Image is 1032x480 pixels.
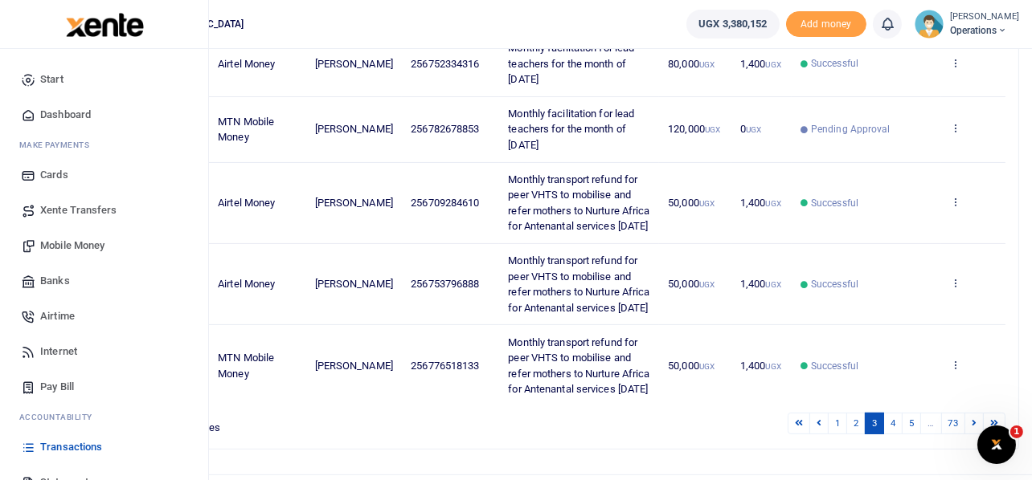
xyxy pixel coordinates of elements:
span: 80,000 [668,58,715,70]
span: Pay Bill [40,379,74,395]
li: Wallet ballance [680,10,785,39]
a: Internet [13,334,195,369]
a: Start [13,62,195,97]
span: Monthly transport refund for peer VHTS to mobilise and refer mothers to Nurture Africa for Antena... [508,336,649,396]
span: [PERSON_NAME] [315,58,393,70]
li: M [13,132,195,157]
img: logo-large [66,13,144,37]
span: Airtel Money [218,197,275,209]
span: 1,400 [740,360,781,372]
span: [PERSON_NAME] [315,197,393,209]
span: 256753796888 [411,278,479,290]
span: Monthly transport refund for peer VHTS to mobilise and refer mothers to Nurture Africa for Antena... [508,254,649,314]
span: ake Payments [27,139,90,151]
a: 1 [828,413,847,434]
span: Start [40,71,63,87]
small: UGX [766,60,781,69]
span: 256752334316 [411,58,479,70]
a: Airtime [13,299,195,334]
span: UGX 3,380,152 [698,16,767,32]
span: 1 [1010,425,1023,438]
a: Add money [786,17,866,29]
span: 50,000 [668,360,715,372]
span: 50,000 [668,197,715,209]
span: Airtel Money [218,278,275,290]
span: 1,400 [740,197,781,209]
span: Cards [40,167,68,183]
a: 2 [846,413,866,434]
span: 0 [740,123,761,135]
small: UGX [699,60,715,69]
a: Xente Transfers [13,193,195,228]
li: Ac [13,405,195,429]
span: MTN Mobile Money [218,116,274,144]
small: UGX [699,362,715,371]
li: Toup your wallet [786,11,866,38]
span: Successful [811,196,858,210]
a: Dashboard [13,97,195,132]
a: logo-small logo-large logo-large [64,18,144,30]
span: Successful [811,56,858,71]
span: Operations [950,23,1019,38]
span: Xente Transfers [40,202,117,218]
span: [PERSON_NAME] [315,123,393,135]
div: Showing 21 to 30 of 730 entries [75,411,457,436]
span: 256782678853 [411,123,479,135]
a: 3 [865,413,884,434]
small: [PERSON_NAME] [950,10,1019,24]
span: 256709284610 [411,197,479,209]
span: Dashboard [40,107,91,123]
small: UGX [699,199,715,208]
small: UGX [746,125,761,134]
span: Successful [811,277,858,291]
a: profile-user [PERSON_NAME] Operations [915,10,1019,39]
a: Transactions [13,429,195,465]
span: Internet [40,344,77,360]
a: UGX 3,380,152 [686,10,779,39]
a: 5 [902,413,921,434]
span: Monthly facilitation for lead teachers for the month of [DATE] [508,42,634,85]
small: UGX [705,125,720,134]
a: 73 [941,413,965,434]
small: UGX [699,280,715,289]
span: Banks [40,273,70,289]
span: 1,400 [740,278,781,290]
span: Add money [786,11,866,38]
span: Successful [811,359,858,373]
small: UGX [766,280,781,289]
span: 120,000 [668,123,720,135]
span: Airtel Money [218,58,275,70]
span: countability [31,411,92,423]
iframe: Intercom live chat [977,425,1016,464]
small: UGX [766,199,781,208]
span: 256776518133 [411,360,479,372]
a: Cards [13,157,195,193]
small: UGX [766,362,781,371]
span: Monthly facilitation for lead teachers for the month of [DATE] [508,108,634,151]
a: Banks [13,263,195,299]
span: MTN Mobile Money [218,352,274,380]
span: Transactions [40,439,102,455]
a: Pay Bill [13,369,195,405]
span: Airtime [40,308,75,324]
img: profile-user [915,10,944,39]
span: 1,400 [740,58,781,70]
a: 4 [883,413,903,434]
span: Mobile Money [40,238,104,254]
span: Monthly transport refund for peer VHTS to mobilise and refer mothers to Nurture Africa for Antena... [508,173,649,233]
span: [PERSON_NAME] [315,278,393,290]
span: 50,000 [668,278,715,290]
a: Mobile Money [13,228,195,263]
span: [PERSON_NAME] [315,360,393,372]
span: Pending Approval [811,122,891,136]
